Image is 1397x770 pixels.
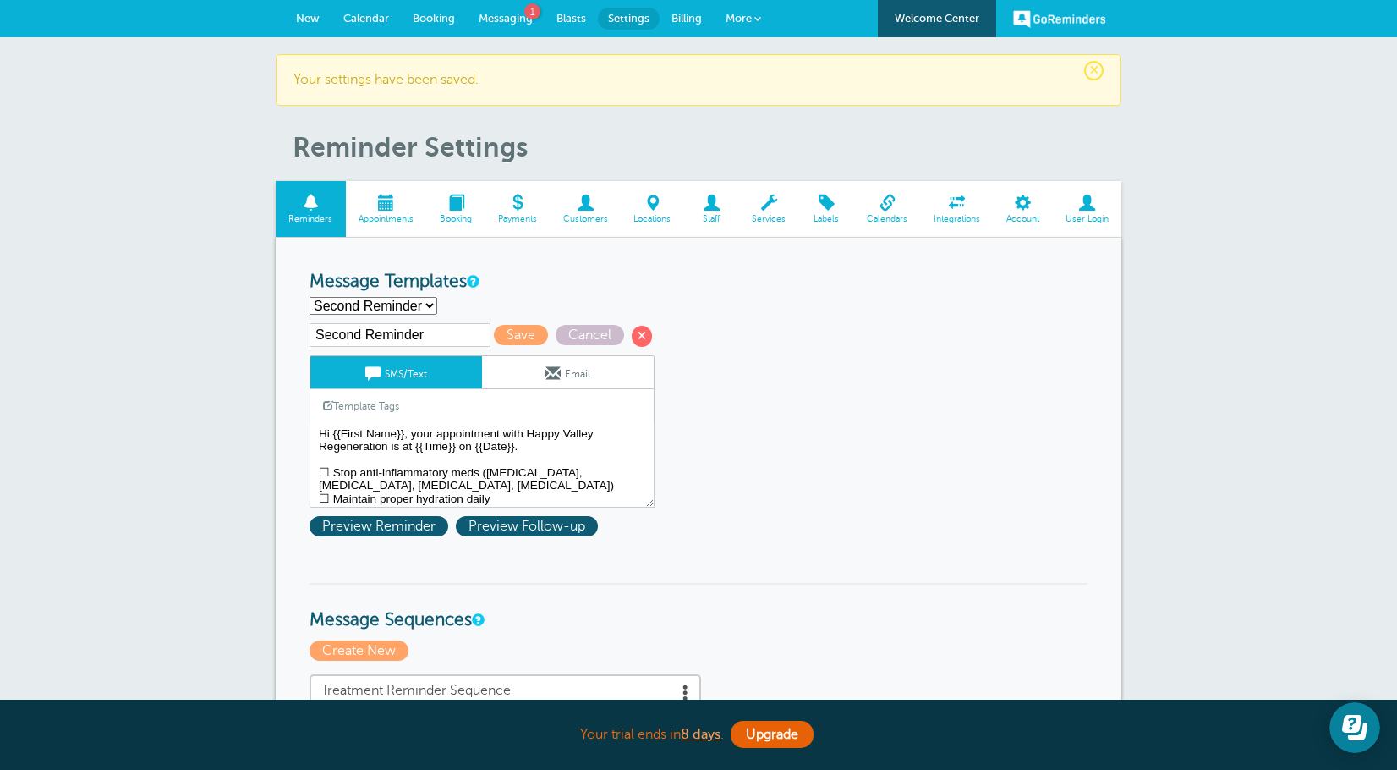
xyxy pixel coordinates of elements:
[808,214,846,224] span: Labels
[558,214,612,224] span: Customers
[993,181,1052,238] a: Account
[524,3,540,19] span: 1
[310,272,1087,293] h3: Message Templates
[310,516,448,536] span: Preview Reminder
[456,519,602,534] a: Preview Follow-up
[621,181,684,238] a: Locations
[854,181,921,238] a: Calendars
[748,214,791,224] span: Services
[293,131,1121,163] h1: Reminder Settings
[681,727,720,742] a: 8 days
[354,214,419,224] span: Appointments
[310,356,482,388] a: SMS/Text
[693,214,731,224] span: Staff
[427,181,485,238] a: Booking
[1060,214,1113,224] span: User Login
[731,721,814,748] a: Upgrade
[1329,702,1380,753] iframe: Resource center
[310,643,413,658] a: Create New
[479,12,533,25] span: Messaging
[494,327,556,343] a: Save
[556,325,624,345] span: Cancel
[310,583,1087,631] h3: Message Sequences
[456,516,598,536] span: Preview Follow-up
[310,641,408,661] span: Create New
[296,12,320,25] span: New
[550,181,621,238] a: Customers
[1052,181,1121,238] a: User Login
[671,12,702,25] span: Billing
[493,214,541,224] span: Payments
[276,717,1121,753] div: Your trial ends in .
[472,614,482,625] a: Message Sequences allow you to setup multiple reminder schedules that can use different Message T...
[310,423,655,508] textarea: Hi {{First Name}}, your appointment with Happy Valley Regeneration has been scheduled for {{Date}...
[485,181,550,238] a: Payments
[608,12,649,25] span: Settings
[921,181,994,238] a: Integrations
[684,181,739,238] a: Staff
[284,214,337,224] span: Reminders
[413,12,455,25] span: Booking
[494,325,548,345] span: Save
[739,181,799,238] a: Services
[310,323,490,347] input: Template Name
[863,214,912,224] span: Calendars
[310,389,412,422] a: Template Tags
[556,327,632,343] a: Cancel
[310,519,456,534] a: Preview Reminder
[556,12,586,25] span: Blasts
[467,276,477,287] a: This is the wording for your reminder and follow-up messages. You can create multiple templates i...
[482,356,654,388] a: Email
[629,214,676,224] span: Locations
[436,214,477,224] span: Booking
[598,8,660,30] a: Settings
[321,683,689,699] span: Treatment Reminder Sequence
[346,181,427,238] a: Appointments
[293,72,1104,88] p: Your settings have been saved.
[799,181,854,238] a: Labels
[726,12,752,25] span: More
[343,12,389,25] span: Calendar
[1084,61,1104,80] span: ×
[1001,214,1044,224] span: Account
[929,214,985,224] span: Integrations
